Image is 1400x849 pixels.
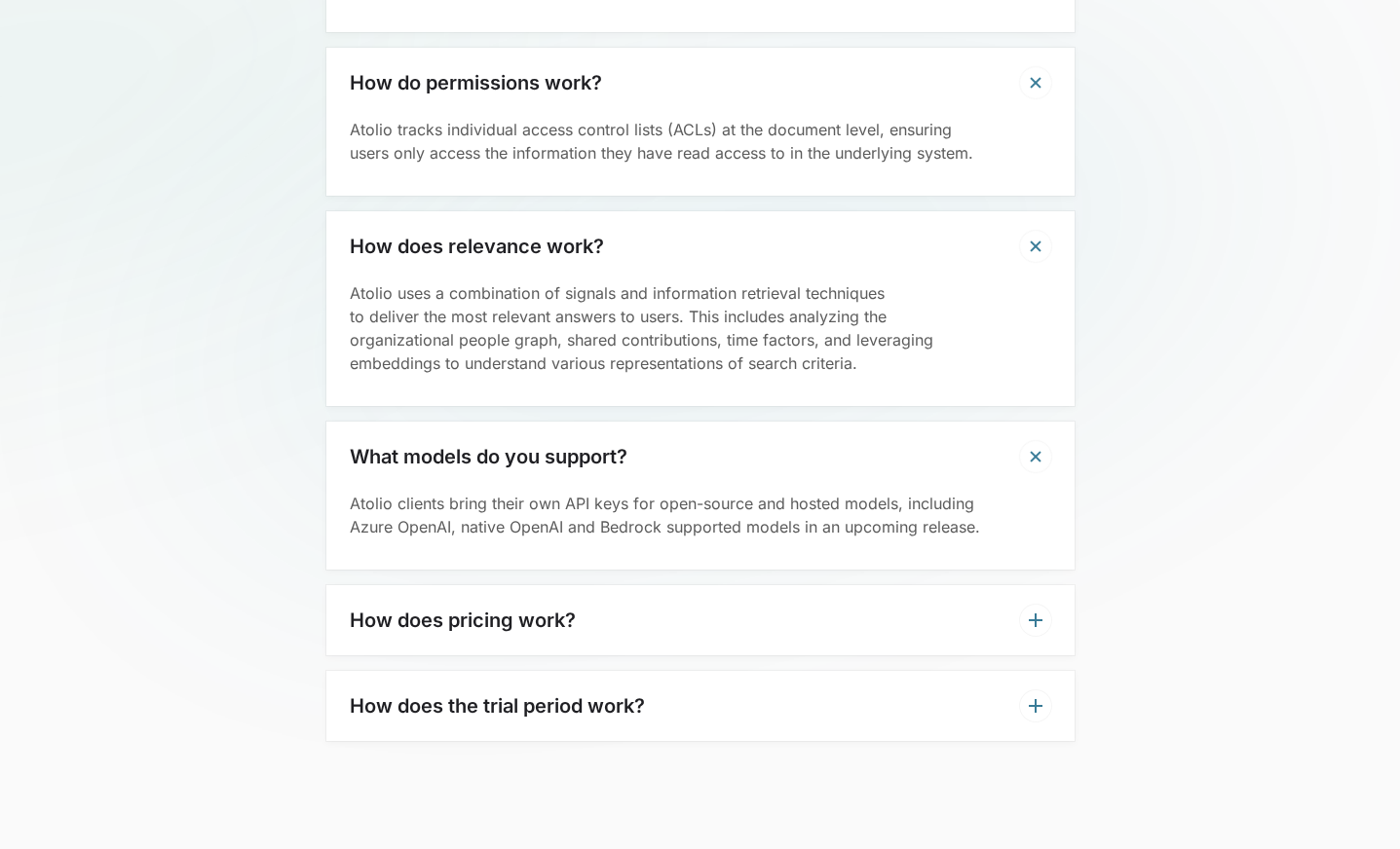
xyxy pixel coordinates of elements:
h3: What models do you support? [350,445,627,468]
p: Atolio tracks individual access control lists (ACLs) at the document level, ensuring users only a... [350,118,1051,165]
p: Atolio clients bring their own API keys for open-source and hosted models, including Azure OpenAI... [350,492,1051,538]
h3: How do permissions work? [350,71,602,94]
h3: How does the trial period work? [350,694,645,718]
h3: How does pricing work? [350,609,576,632]
p: Atolio uses a combination of signals and information retrieval techniques to deliver the most rel... [350,281,1051,375]
iframe: Chat Widget [1303,756,1400,849]
h3: How does relevance work? [350,235,604,258]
